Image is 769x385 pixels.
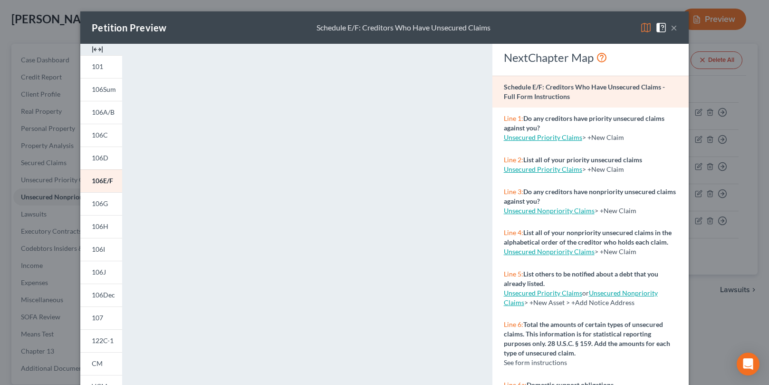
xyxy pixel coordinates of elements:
span: 106C [92,131,108,139]
a: 106Dec [80,284,122,306]
a: 122C-1 [80,329,122,352]
span: 106I [92,245,105,253]
a: CM [80,352,122,375]
span: Line 3: [504,188,523,196]
span: 106E/F [92,177,113,185]
a: 106E/F [80,169,122,192]
a: 106D [80,147,122,169]
a: 106C [80,124,122,147]
img: expand-e0f6d898513216a626fdd78e52531dac95497ffd26381d4c15ee2fc46db09dca.svg [92,44,103,55]
span: Line 6: [504,320,523,328]
a: 106A/B [80,101,122,124]
span: 101 [92,62,103,70]
span: > +New Asset > +Add Notice Address [504,289,658,306]
span: > +New Claim [595,207,636,215]
span: Line 5: [504,270,523,278]
span: Line 1: [504,114,523,122]
span: CM [92,359,103,367]
a: 107 [80,306,122,329]
strong: Total the amounts of certain types of unsecured claims. This information is for statistical repor... [504,320,670,357]
a: 106I [80,238,122,261]
div: Schedule E/F: Creditors Who Have Unsecured Claims [317,22,490,33]
strong: Do any creditors have priority unsecured claims against you? [504,114,664,132]
span: 107 [92,314,103,322]
span: 106Sum [92,85,116,93]
strong: List all of your priority unsecured claims [523,156,642,164]
span: 106A/B [92,108,115,116]
span: Line 2: [504,156,523,164]
a: 101 [80,55,122,78]
span: 106D [92,154,108,162]
a: 106J [80,261,122,284]
span: 106Dec [92,291,115,299]
a: 106Sum [80,78,122,101]
a: 106H [80,215,122,238]
strong: List all of your nonpriority unsecured claims in the alphabetical order of the creditor who holds... [504,228,672,246]
a: Unsecured Priority Claims [504,165,582,173]
strong: Do any creditors have nonpriority unsecured claims against you? [504,188,676,205]
img: help-close-5ba153eb36485ed6c1ea00a893f15db1cb9b99d6cae46e1a8edb6c62d00a1a76.svg [655,22,667,33]
button: × [671,22,677,33]
span: > +New Claim [582,165,624,173]
strong: Schedule E/F: Creditors Who Have Unsecured Claims - Full Form Instructions [504,83,665,100]
div: NextChapter Map [504,50,677,65]
a: Unsecured Priority Claims [504,133,582,141]
span: See form instructions [504,358,567,366]
strong: List others to be notified about a debt that you already listed. [504,270,658,287]
span: 122C-1 [92,336,114,345]
div: Open Intercom Messenger [737,353,759,375]
span: 106H [92,222,108,230]
span: or [504,289,589,297]
span: 106J [92,268,106,276]
span: > +New Claim [582,133,624,141]
span: 106G [92,199,108,207]
div: Petition Preview [92,21,166,34]
a: Unsecured Nonpriority Claims [504,289,658,306]
a: Unsecured Priority Claims [504,289,582,297]
a: Unsecured Nonpriority Claims [504,207,595,215]
span: > +New Claim [595,247,636,256]
span: Line 4: [504,228,523,237]
img: map-eea8200ae884c6f1103ae1953ef3d486a96c86aabb227e865a55264e3737af1f.svg [640,22,652,33]
a: 106G [80,192,122,215]
a: Unsecured Nonpriority Claims [504,247,595,256]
